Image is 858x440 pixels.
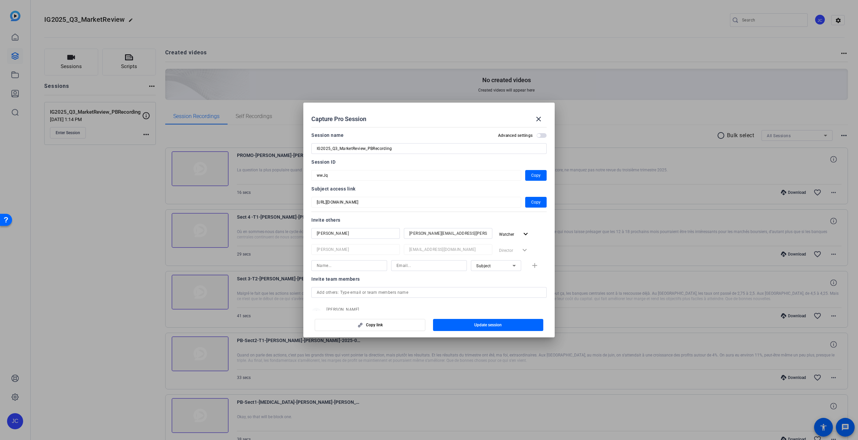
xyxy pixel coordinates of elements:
mat-icon: person [311,308,321,318]
button: Update session [433,319,544,331]
input: Name... [317,262,382,270]
span: [PERSON_NAME] [326,307,394,312]
input: Email... [409,229,487,237]
input: Session OTP [317,198,516,206]
mat-icon: expand_more [522,230,530,238]
input: Email... [396,262,462,270]
input: Name... [317,229,394,237]
span: Update session [474,322,502,328]
div: Session name [311,131,344,139]
input: Add others: Type email or team members name [317,288,541,296]
div: Session ID [311,158,547,166]
input: Name... [317,245,394,254]
div: Invite team members [311,275,547,283]
div: Invite others [311,216,547,224]
h2: Advanced settings [498,133,533,138]
button: Watcher [496,228,533,240]
span: Copy [531,171,541,179]
button: Copy [525,197,547,208]
input: Session OTP [317,171,516,179]
div: Capture Pro Session [311,111,547,127]
span: Watcher [499,232,514,237]
mat-icon: close [535,115,543,123]
button: Copy [525,170,547,181]
span: Subject [476,264,491,268]
span: Copy link [366,322,383,328]
div: Subject access link [311,185,547,193]
input: Email... [409,245,487,254]
input: Enter Session Name [317,145,541,153]
span: Copy [531,198,541,206]
button: Copy link [315,319,425,331]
